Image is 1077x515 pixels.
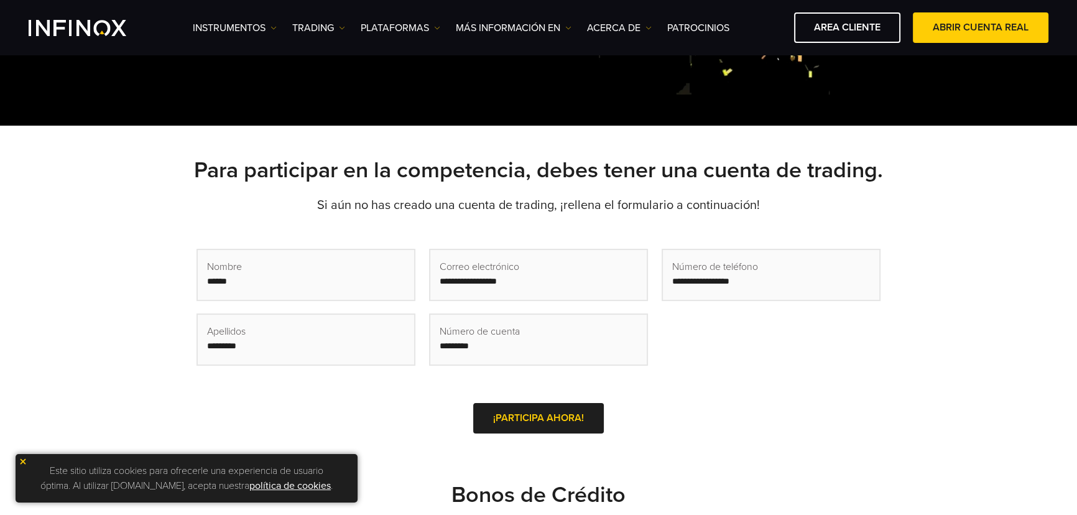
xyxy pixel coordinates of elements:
[207,259,242,274] span: Nombre
[451,481,626,508] strong: Bonos de Crédito
[22,460,351,496] p: Este sitio utiliza cookies para ofrecerle una experiencia de usuario óptima. Al utilizar [DOMAIN_...
[207,324,246,339] span: Apellidos
[292,21,345,35] a: TRADING
[19,457,27,466] img: yellow close icon
[361,21,440,35] a: PLATAFORMAS
[913,12,1048,43] a: ABRIR CUENTA REAL
[456,21,571,35] a: Más información en
[794,12,900,43] a: AREA CLIENTE
[440,259,519,274] span: Correo electrónico
[440,324,520,339] span: Número de cuenta
[672,259,758,274] span: Número de teléfono
[193,21,277,35] a: Instrumentos
[667,21,729,35] a: Patrocinios
[473,403,604,434] a: ¡PARTICIPA AHORA!
[587,21,652,35] a: ACERCA DE
[29,20,155,36] a: INFINOX Logo
[249,480,331,492] a: política de cookies
[194,157,883,183] strong: Para participar en la competencia, debes tener una cuenta de trading.
[103,197,974,214] p: Si aún no has creado una cuenta de trading, ¡rellena el formulario a continuación!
